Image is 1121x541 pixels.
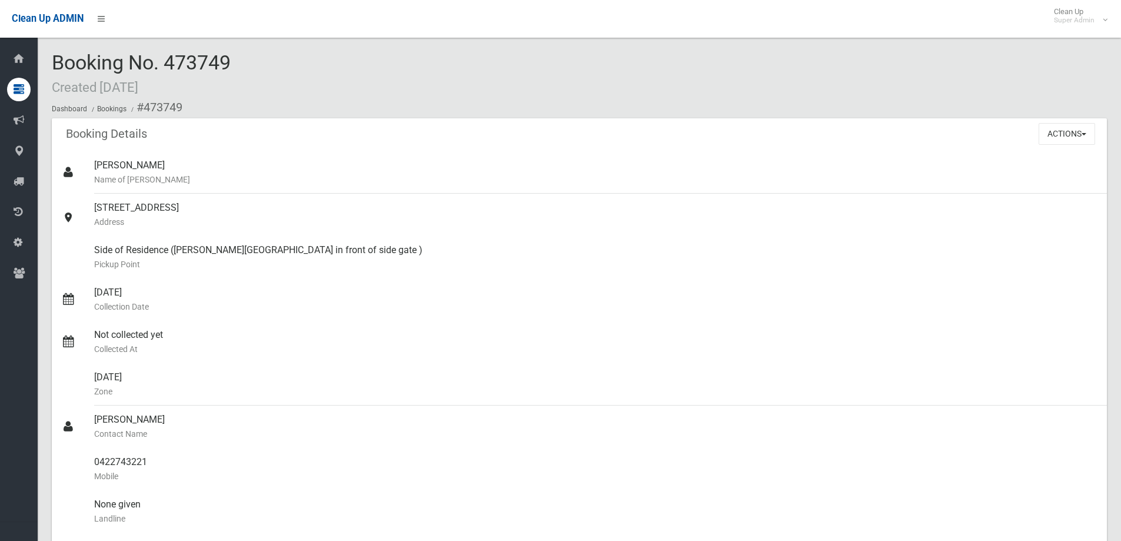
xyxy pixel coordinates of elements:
[94,406,1097,448] div: [PERSON_NAME]
[94,448,1097,490] div: 0422743221
[52,79,138,95] small: Created [DATE]
[52,105,87,113] a: Dashboard
[94,384,1097,399] small: Zone
[94,257,1097,271] small: Pickup Point
[94,427,1097,441] small: Contact Name
[94,278,1097,321] div: [DATE]
[94,469,1097,483] small: Mobile
[94,194,1097,236] div: [STREET_ADDRESS]
[94,363,1097,406] div: [DATE]
[94,236,1097,278] div: Side of Residence ([PERSON_NAME][GEOGRAPHIC_DATA] in front of side gate )
[94,215,1097,229] small: Address
[52,122,161,145] header: Booking Details
[94,300,1097,314] small: Collection Date
[128,97,182,118] li: #473749
[12,13,84,24] span: Clean Up ADMIN
[1039,123,1095,145] button: Actions
[94,321,1097,363] div: Not collected yet
[94,512,1097,526] small: Landline
[94,172,1097,187] small: Name of [PERSON_NAME]
[94,151,1097,194] div: [PERSON_NAME]
[1048,7,1106,25] span: Clean Up
[97,105,127,113] a: Bookings
[94,490,1097,533] div: None given
[1054,16,1095,25] small: Super Admin
[52,51,231,97] span: Booking No. 473749
[94,342,1097,356] small: Collected At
